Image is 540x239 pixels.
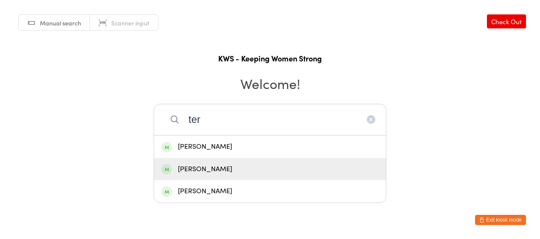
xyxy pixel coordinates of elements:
span: Scanner input [111,19,149,27]
h1: KWS - Keeping Women Strong [8,53,532,64]
div: [PERSON_NAME] [161,164,379,175]
span: Manual search [40,19,81,27]
div: [PERSON_NAME] [161,186,379,197]
div: [PERSON_NAME] [161,141,379,153]
button: Exit kiosk mode [475,215,526,225]
input: Search [154,104,386,135]
h2: Welcome! [8,74,532,93]
a: Check Out [487,14,526,28]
